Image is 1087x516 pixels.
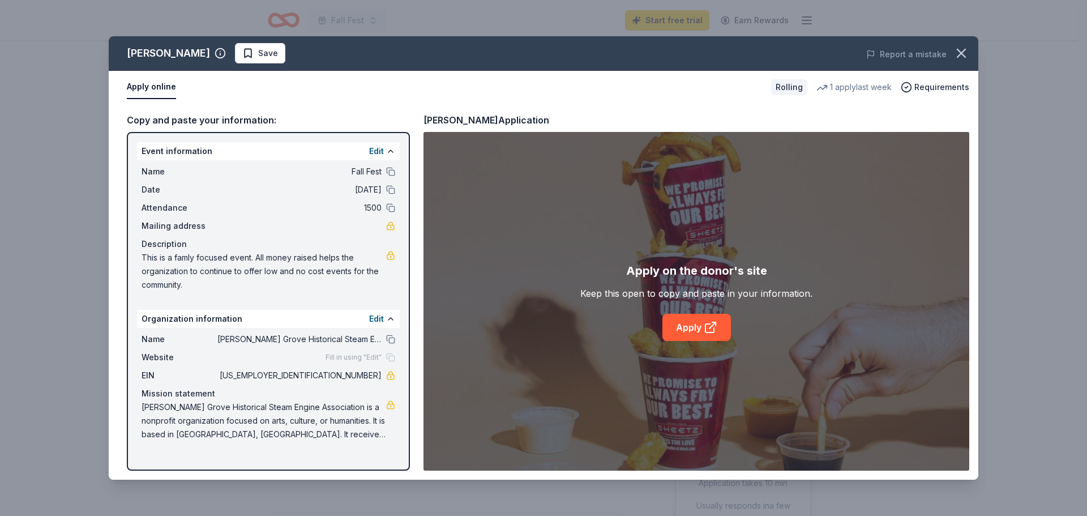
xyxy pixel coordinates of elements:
[137,310,400,328] div: Organization information
[142,219,217,233] span: Mailing address
[142,165,217,178] span: Name
[326,353,382,362] span: Fill in using "Edit"
[142,251,386,292] span: This is a famly focused event. All money raised helps the organization to continue to offer low a...
[137,142,400,160] div: Event information
[217,183,382,197] span: [DATE]
[142,351,217,364] span: Website
[217,369,382,382] span: [US_EMPLOYER_IDENTIFICATION_NUMBER]
[217,201,382,215] span: 1500
[914,80,969,94] span: Requirements
[142,201,217,215] span: Attendance
[142,387,395,400] div: Mission statement
[127,75,176,99] button: Apply online
[142,332,217,346] span: Name
[369,312,384,326] button: Edit
[423,113,549,127] div: [PERSON_NAME] Application
[127,44,210,62] div: [PERSON_NAME]
[217,165,382,178] span: Fall Fest
[662,314,731,341] a: Apply
[626,262,767,280] div: Apply on the donor's site
[580,287,812,300] div: Keep this open to copy and paste in your information.
[901,80,969,94] button: Requirements
[142,237,395,251] div: Description
[816,80,892,94] div: 1 apply last week
[142,400,386,441] span: [PERSON_NAME] Grove Historical Steam Engine Association is a nonprofit organization focused on ar...
[142,183,217,197] span: Date
[142,369,217,382] span: EIN
[235,43,285,63] button: Save
[369,144,384,158] button: Edit
[771,79,807,95] div: Rolling
[127,113,410,127] div: Copy and paste your information:
[866,48,947,61] button: Report a mistake
[217,332,382,346] span: [PERSON_NAME] Grove Historical Steam Engine Association
[258,46,278,60] span: Save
